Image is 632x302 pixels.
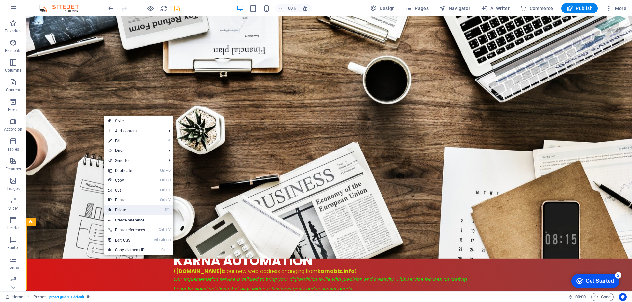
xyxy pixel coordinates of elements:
[33,293,90,301] nav: breadcrumb
[7,225,20,231] p: Header
[575,293,586,301] span: 00 00
[368,3,398,13] button: Design
[6,87,20,93] p: Content
[160,188,165,192] i: Ctrl
[5,48,22,53] p: Elements
[5,166,21,172] p: Features
[8,206,18,211] p: Slider
[153,238,158,242] i: Ctrl
[606,5,626,12] span: More
[19,7,48,13] div: Get Started
[167,248,170,252] i: I
[107,4,115,12] button: undo
[403,3,431,13] button: Pages
[104,235,149,245] a: CtrlAltCEdit CSS
[8,107,19,112] p: Boxes
[166,178,170,182] i: C
[7,147,19,152] p: Tables
[104,126,164,136] span: Add content
[38,4,87,12] img: Editor Logo
[276,4,299,12] button: 100%
[594,293,611,301] span: Code
[168,228,170,232] i: V
[104,175,149,185] a: CtrlCCopy
[561,3,598,13] button: Publish
[104,225,149,235] a: Ctrl⇧VPaste references
[5,3,53,17] div: Get Started 3 items remaining, 40% complete
[619,293,627,301] button: Usercentrics
[166,188,170,192] i: X
[303,5,308,11] i: On resize automatically adjust zoom level to fit chosen device.
[33,293,46,301] span: Click to select. Double-click to edit
[104,195,149,205] a: CtrlVPaste
[517,3,556,13] button: Commerce
[165,228,168,232] i: ⇧
[107,5,115,12] i: Undo: Delete elements (Ctrl+Z)
[104,156,164,166] a: Send to
[566,5,592,12] span: Publish
[48,293,84,301] span: . preset-grid-4-1-default
[104,245,149,255] a: CtrlICopy element ID
[104,215,173,225] a: Create reference
[49,1,55,8] div: 3
[165,208,170,212] i: ⌦
[166,198,170,202] i: V
[104,185,149,195] a: CtrlXCut
[5,68,21,73] p: Columns
[7,265,19,270] p: Forms
[603,3,629,13] button: More
[104,205,149,215] a: ⌦Delete
[87,295,90,299] i: This element is a customizable preset
[7,186,20,191] p: Images
[173,5,181,12] i: Save (Ctrl+S)
[160,4,168,12] button: reload
[439,5,470,12] span: Navigator
[368,3,398,13] div: Design (Ctrl+Alt+Y)
[104,116,173,126] a: Style
[166,168,170,173] i: D
[167,139,170,143] i: ⏎
[520,5,553,12] span: Commerce
[159,238,165,242] i: Alt
[568,293,586,301] h6: Session time
[166,238,170,242] i: C
[5,293,23,301] a: Click to cancel selection. Double-click to open Pages
[5,28,21,34] p: Favorites
[173,4,181,12] button: save
[160,5,168,12] i: Reload page
[580,294,581,299] span: :
[591,293,614,301] button: Code
[285,4,296,12] h6: 100%
[160,178,165,182] i: Ctrl
[146,4,154,12] button: Click here to leave preview mode and continue editing
[160,198,165,202] i: Ctrl
[104,136,149,146] a: ⏎Edit
[478,3,512,13] button: AI Writer
[406,5,429,12] span: Pages
[7,245,19,250] p: Footer
[159,228,164,232] i: Ctrl
[104,166,149,175] a: CtrlDDuplicate
[4,127,22,132] p: Accordion
[161,248,167,252] i: Ctrl
[436,3,473,13] button: Navigator
[370,5,395,12] span: Design
[481,5,510,12] span: AI Writer
[160,168,165,173] i: Ctrl
[104,146,164,156] span: Move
